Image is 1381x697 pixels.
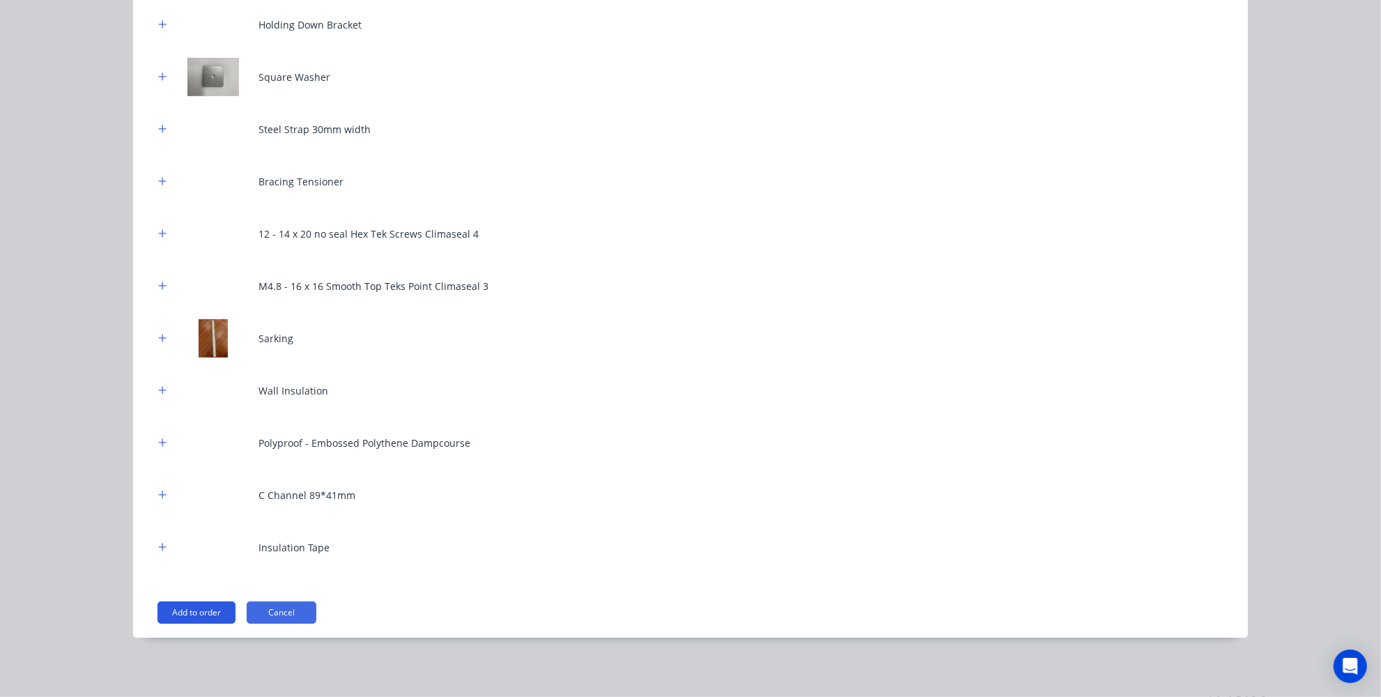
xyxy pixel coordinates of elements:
[259,279,488,293] div: M4.8 - 16 x 16 Smooth Top Teks Point Climaseal 3
[259,70,330,84] div: Square Washer
[259,383,328,398] div: Wall Insulation
[259,436,470,450] div: Polyproof - Embossed Polythene Dampcourse
[259,540,330,555] div: Insulation Tape
[157,602,236,624] button: Add to order
[178,58,248,96] img: Square Washer
[259,17,362,32] div: Holding Down Bracket
[259,488,355,503] div: C Channel 89*41mm
[178,319,248,358] img: Sarking
[1334,650,1367,683] div: Open Intercom Messenger
[247,602,316,624] button: Cancel
[259,174,344,189] div: Bracing Tensioner
[259,331,293,346] div: Sarking
[259,122,371,137] div: Steel Strap 30mm width
[259,227,479,241] div: 12 - 14 x 20 no seal Hex Tek Screws Climaseal 4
